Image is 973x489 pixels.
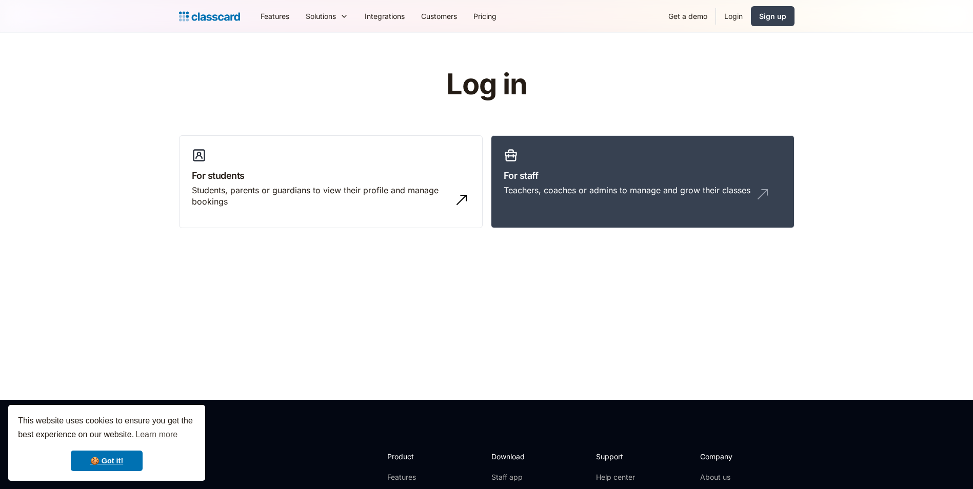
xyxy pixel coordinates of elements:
[751,6,795,26] a: Sign up
[387,451,442,462] h2: Product
[134,427,179,442] a: learn more about cookies
[71,451,143,471] a: dismiss cookie message
[700,451,768,462] h2: Company
[491,472,533,482] a: Staff app
[413,5,465,28] a: Customers
[192,169,470,182] h3: For students
[596,451,638,462] h2: Support
[18,415,195,442] span: This website uses cookies to ensure you get the best experience on our website.
[716,5,751,28] a: Login
[179,9,240,24] a: home
[297,5,356,28] div: Solutions
[179,135,483,229] a: For studentsStudents, parents or guardians to view their profile and manage bookings
[759,11,786,22] div: Sign up
[252,5,297,28] a: Features
[491,135,795,229] a: For staffTeachers, coaches or admins to manage and grow their classes
[306,11,336,22] div: Solutions
[504,185,750,196] div: Teachers, coaches or admins to manage and grow their classes
[596,472,638,482] a: Help center
[465,5,505,28] a: Pricing
[660,5,716,28] a: Get a demo
[491,451,533,462] h2: Download
[324,69,649,100] h1: Log in
[192,185,449,208] div: Students, parents or guardians to view their profile and manage bookings
[387,472,442,482] a: Features
[504,169,782,182] h3: For staff
[8,405,205,481] div: cookieconsent
[356,5,413,28] a: Integrations
[700,472,768,482] a: About us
